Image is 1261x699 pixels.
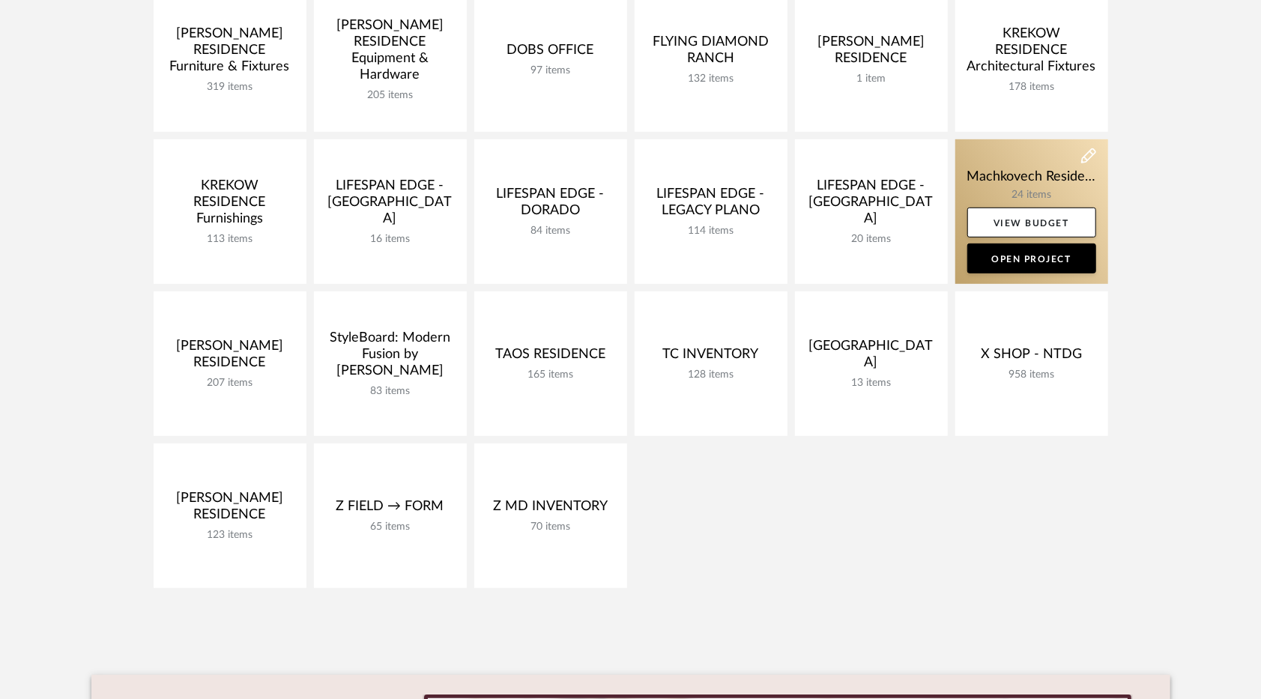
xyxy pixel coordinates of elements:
div: Z FIELD → FORM [326,498,455,521]
div: LIFESPAN EDGE - [GEOGRAPHIC_DATA] [326,178,455,233]
div: 123 items [166,529,294,542]
div: 13 items [807,377,936,390]
div: 1 item [807,73,936,85]
div: 16 items [326,233,455,246]
div: 65 items [326,521,455,533]
div: 84 items [486,225,615,237]
div: KREKOW RESIDENCE Furnishings [166,178,294,233]
div: StyleBoard: Modern Fusion by [PERSON_NAME] [326,330,455,385]
div: 20 items [807,233,936,246]
div: [PERSON_NAME] RESIDENCE Equipment & Hardware [326,17,455,89]
div: KREKOW RESIDENCE Architectural Fixtures [967,25,1096,81]
div: TAOS RESIDENCE [486,346,615,369]
div: 113 items [166,233,294,246]
div: DOBS OFFICE [486,42,615,64]
div: LIFESPAN EDGE - DORADO [486,186,615,225]
div: FLYING DIAMOND RANCH [647,34,775,73]
div: 178 items [967,81,1096,94]
div: 205 items [326,89,455,102]
div: 319 items [166,81,294,94]
div: 70 items [486,521,615,533]
div: [GEOGRAPHIC_DATA] [807,338,936,377]
div: [PERSON_NAME] RESIDENCE Furniture & Fixtures [166,25,294,81]
div: Z MD INVENTORY [486,498,615,521]
div: LIFESPAN EDGE - [GEOGRAPHIC_DATA] [807,178,936,233]
div: LIFESPAN EDGE - LEGACY PLANO [647,186,775,225]
a: Open Project [967,243,1096,273]
div: 97 items [486,64,615,77]
div: 132 items [647,73,775,85]
div: 165 items [486,369,615,381]
div: [PERSON_NAME] RESIDENCE [166,338,294,377]
div: [PERSON_NAME] RESIDENCE [166,490,294,529]
div: 207 items [166,377,294,390]
div: 958 items [967,369,1096,381]
div: 114 items [647,225,775,237]
div: 83 items [326,385,455,398]
div: TC INVENTORY [647,346,775,369]
div: X SHOP - NTDG [967,346,1096,369]
div: [PERSON_NAME] RESIDENCE [807,34,936,73]
a: View Budget [967,208,1096,237]
div: 128 items [647,369,775,381]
